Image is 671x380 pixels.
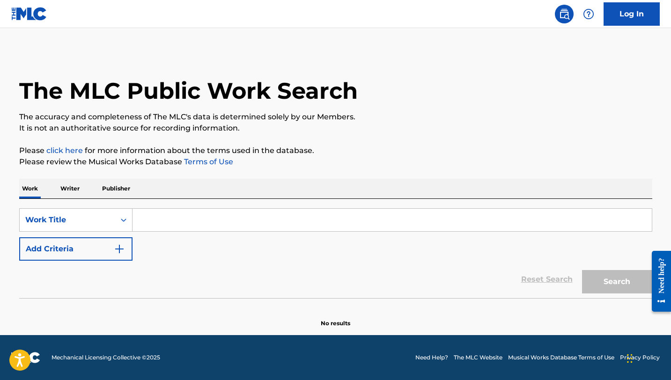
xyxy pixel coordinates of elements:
[25,214,110,226] div: Work Title
[52,353,160,362] span: Mechanical Licensing Collective © 2025
[583,8,594,20] img: help
[508,353,614,362] a: Musical Works Database Terms of Use
[46,146,83,155] a: click here
[114,243,125,255] img: 9d2ae6d4665cec9f34b9.svg
[555,5,574,23] a: Public Search
[99,179,133,198] p: Publisher
[604,2,660,26] a: Log In
[11,352,40,363] img: logo
[559,8,570,20] img: search
[627,344,633,373] div: Drag
[624,335,671,380] iframe: Chat Widget
[321,308,350,328] p: No results
[19,208,652,298] form: Search Form
[11,7,47,21] img: MLC Logo
[19,237,133,261] button: Add Criteria
[19,123,652,134] p: It is not an authoritative source for recording information.
[579,5,598,23] div: Help
[19,77,358,105] h1: The MLC Public Work Search
[645,243,671,319] iframe: Resource Center
[415,353,448,362] a: Need Help?
[19,111,652,123] p: The accuracy and completeness of The MLC's data is determined solely by our Members.
[58,179,82,198] p: Writer
[454,353,502,362] a: The MLC Website
[19,145,652,156] p: Please for more information about the terms used in the database.
[182,157,233,166] a: Terms of Use
[19,179,41,198] p: Work
[620,353,660,362] a: Privacy Policy
[19,156,652,168] p: Please review the Musical Works Database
